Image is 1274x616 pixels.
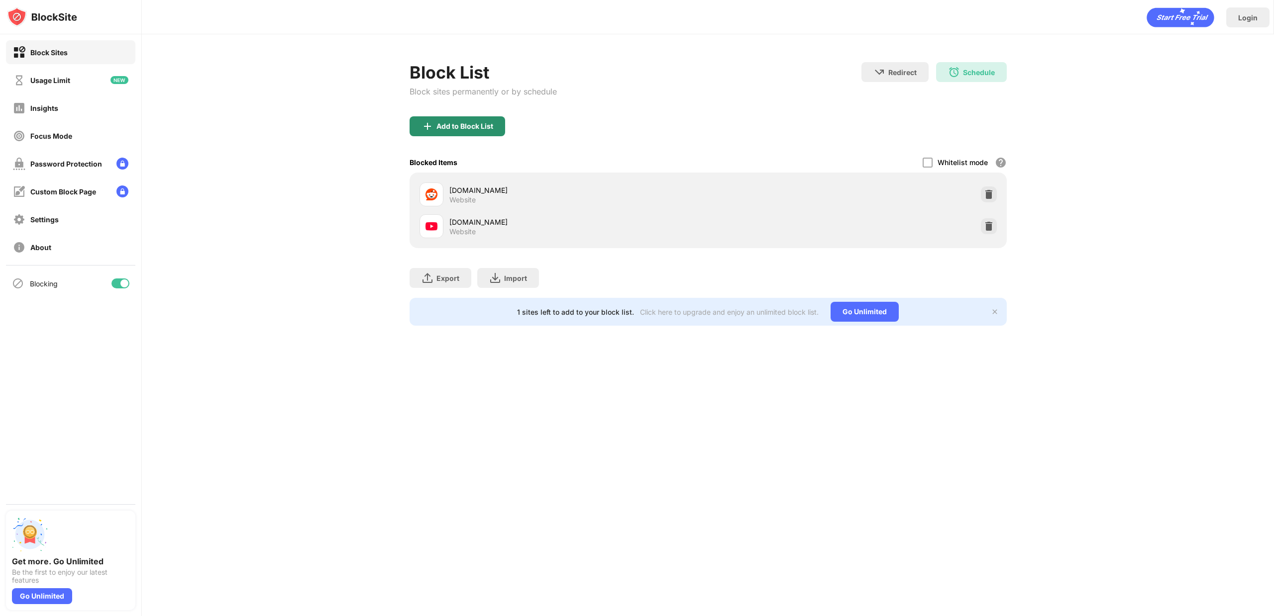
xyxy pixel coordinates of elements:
div: Whitelist mode [938,158,988,167]
div: animation [1147,7,1214,27]
div: Be the first to enjoy our latest features [12,568,129,584]
img: settings-off.svg [13,213,25,226]
img: push-unlimited.svg [12,517,48,552]
div: Block sites permanently or by schedule [410,87,557,96]
div: Login [1238,13,1258,22]
div: Block List [410,62,557,83]
div: Website [449,227,476,236]
img: x-button.svg [991,308,999,316]
div: About [30,243,51,252]
div: Focus Mode [30,132,72,140]
div: Settings [30,215,59,224]
div: Go Unlimited [831,302,899,322]
div: Get more. Go Unlimited [12,556,129,566]
img: password-protection-off.svg [13,158,25,170]
div: Password Protection [30,160,102,168]
div: Insights [30,104,58,112]
div: Website [449,195,476,204]
div: Go Unlimited [12,588,72,604]
img: logo-blocksite.svg [7,7,77,27]
div: Block Sites [30,48,68,57]
div: Custom Block Page [30,187,96,196]
img: time-usage-off.svg [13,74,25,87]
div: Add to Block List [436,122,493,130]
div: Usage Limit [30,76,70,85]
div: Export [436,274,459,282]
div: [DOMAIN_NAME] [449,185,708,195]
img: lock-menu.svg [116,158,128,170]
img: lock-menu.svg [116,185,128,197]
img: favicons [425,220,437,232]
div: Blocked Items [410,158,457,167]
img: insights-off.svg [13,102,25,114]
img: about-off.svg [13,241,25,254]
div: Redirect [888,68,917,77]
img: block-on.svg [13,46,25,59]
div: Import [504,274,527,282]
div: [DOMAIN_NAME] [449,217,708,227]
img: blocking-icon.svg [12,277,24,289]
img: new-icon.svg [110,76,128,84]
img: favicons [425,188,437,200]
div: Blocking [30,279,58,288]
div: Schedule [963,68,995,77]
img: customize-block-page-off.svg [13,185,25,198]
div: Click here to upgrade and enjoy an unlimited block list. [640,308,819,316]
div: 1 sites left to add to your block list. [517,308,634,316]
img: focus-off.svg [13,130,25,142]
